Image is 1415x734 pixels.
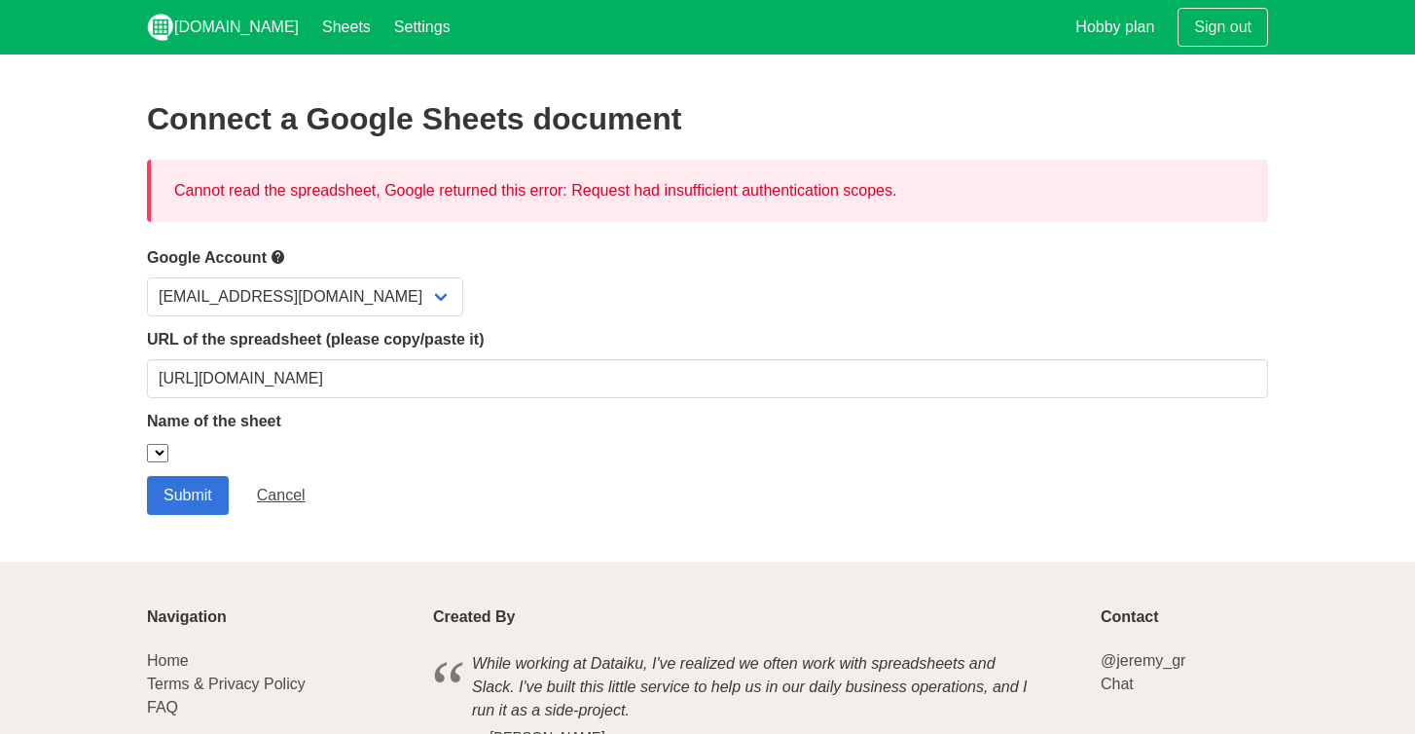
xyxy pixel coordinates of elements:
[147,101,1268,136] h2: Connect a Google Sheets document
[147,328,1268,351] label: URL of the spreadsheet (please copy/paste it)
[1101,676,1134,692] a: Chat
[240,476,322,515] a: Cancel
[147,699,178,716] a: FAQ
[1178,8,1268,47] a: Sign out
[147,160,1268,222] div: Cannot read the spreadsheet, Google returned this error: Request had insufficient authentication ...
[147,676,306,692] a: Terms & Privacy Policy
[147,245,1268,270] label: Google Account
[147,359,1268,398] input: Should start with https://docs.google.com/spreadsheets/d/
[433,608,1077,626] p: Created By
[147,410,1268,433] label: Name of the sheet
[147,652,189,669] a: Home
[147,14,174,41] img: logo_v2_white.png
[1101,608,1268,626] p: Contact
[147,476,229,515] input: Submit
[147,608,410,626] p: Navigation
[1101,652,1185,669] a: @jeremy_gr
